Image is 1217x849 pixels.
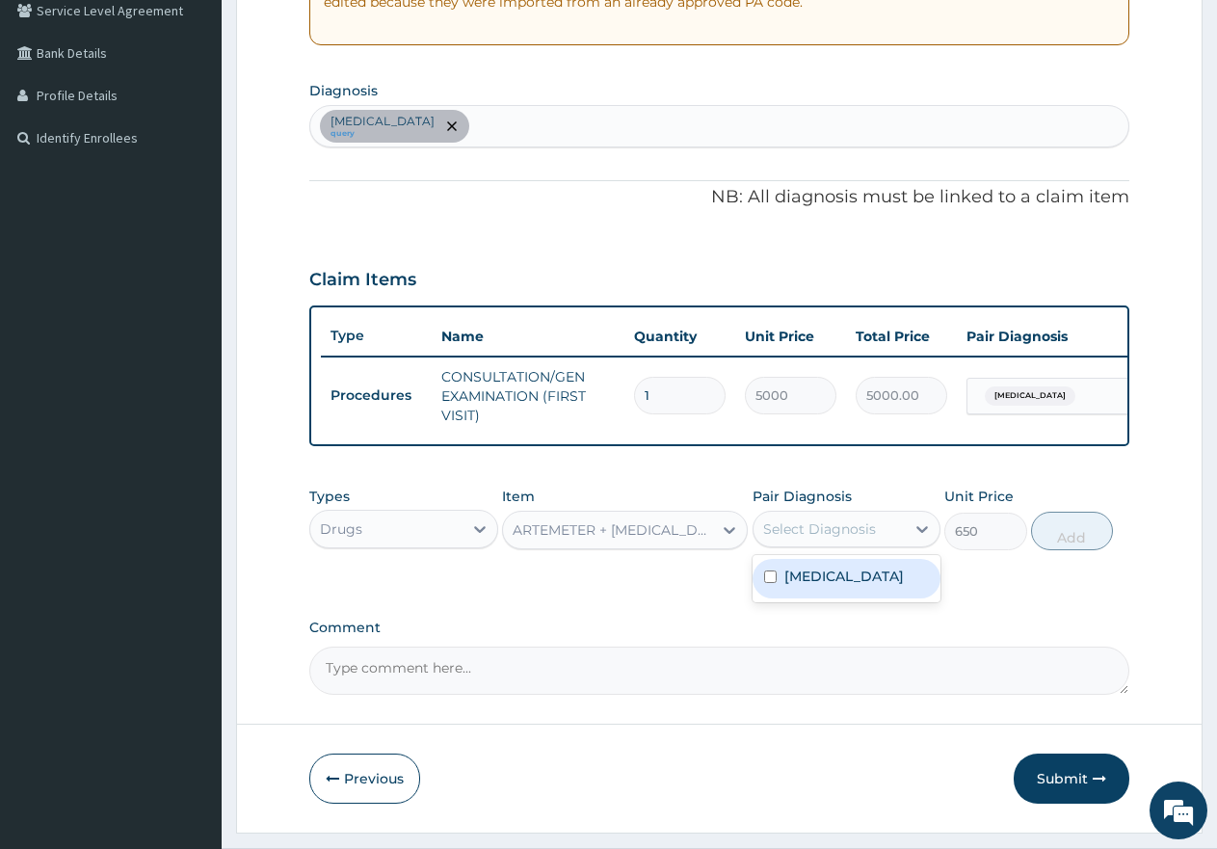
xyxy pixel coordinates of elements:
[331,114,435,129] p: [MEDICAL_DATA]
[624,317,735,356] th: Quantity
[320,519,362,539] div: Drugs
[321,378,432,413] td: Procedures
[309,270,416,291] h3: Claim Items
[846,317,957,356] th: Total Price
[10,526,367,594] textarea: Type your message and hit 'Enter'
[309,620,1129,636] label: Comment
[513,520,714,540] div: ARTEMETER + [MEDICAL_DATA] TABLET - 80/480MG
[112,243,266,438] span: We're online!
[321,318,432,354] th: Type
[316,10,362,56] div: Minimize live chat window
[309,185,1129,210] p: NB: All diagnosis must be linked to a claim item
[309,489,350,505] label: Types
[784,567,904,586] label: [MEDICAL_DATA]
[944,487,1014,506] label: Unit Price
[432,358,624,435] td: CONSULTATION/GEN EXAMINATION (FIRST VISIT)
[309,754,420,804] button: Previous
[1031,512,1113,550] button: Add
[100,108,324,133] div: Chat with us now
[443,118,461,135] span: remove selection option
[985,386,1075,406] span: [MEDICAL_DATA]
[432,317,624,356] th: Name
[1014,754,1129,804] button: Submit
[957,317,1169,356] th: Pair Diagnosis
[36,96,78,145] img: d_794563401_company_1708531726252_794563401
[763,519,876,539] div: Select Diagnosis
[753,487,852,506] label: Pair Diagnosis
[502,487,535,506] label: Item
[735,317,846,356] th: Unit Price
[331,129,435,139] small: query
[309,81,378,100] label: Diagnosis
